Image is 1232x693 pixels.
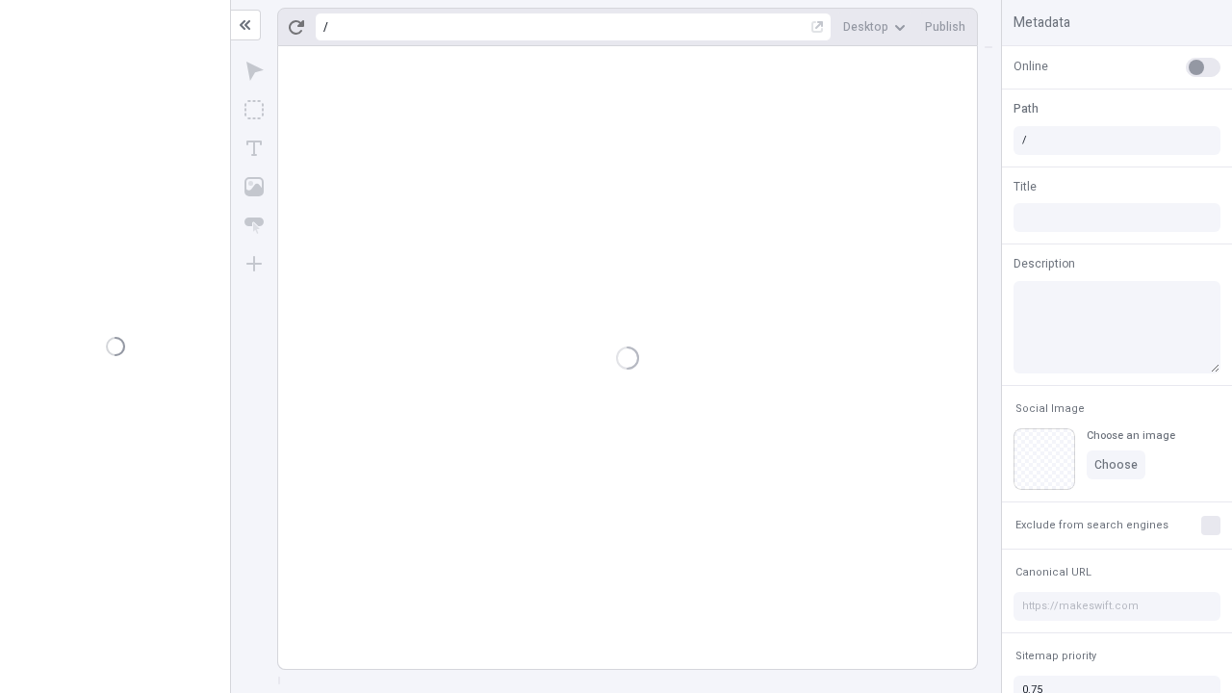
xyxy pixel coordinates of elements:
[1012,398,1089,421] button: Social Image
[1015,518,1168,532] span: Exclude from search engines
[1087,428,1175,443] div: Choose an image
[835,13,913,41] button: Desktop
[1094,457,1138,473] span: Choose
[1014,178,1037,195] span: Title
[1014,58,1048,75] span: Online
[1012,561,1095,584] button: Canonical URL
[917,13,973,41] button: Publish
[1012,645,1100,668] button: Sitemap priority
[1087,450,1145,479] button: Choose
[237,169,271,204] button: Image
[1015,649,1096,663] span: Sitemap priority
[237,208,271,243] button: Button
[843,19,888,35] span: Desktop
[237,92,271,127] button: Box
[237,131,271,166] button: Text
[925,19,965,35] span: Publish
[1015,565,1091,579] span: Canonical URL
[1014,100,1039,117] span: Path
[1015,401,1085,416] span: Social Image
[1012,514,1172,537] button: Exclude from search engines
[1014,255,1075,272] span: Description
[323,19,328,35] div: /
[1014,592,1220,621] input: https://makeswift.com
